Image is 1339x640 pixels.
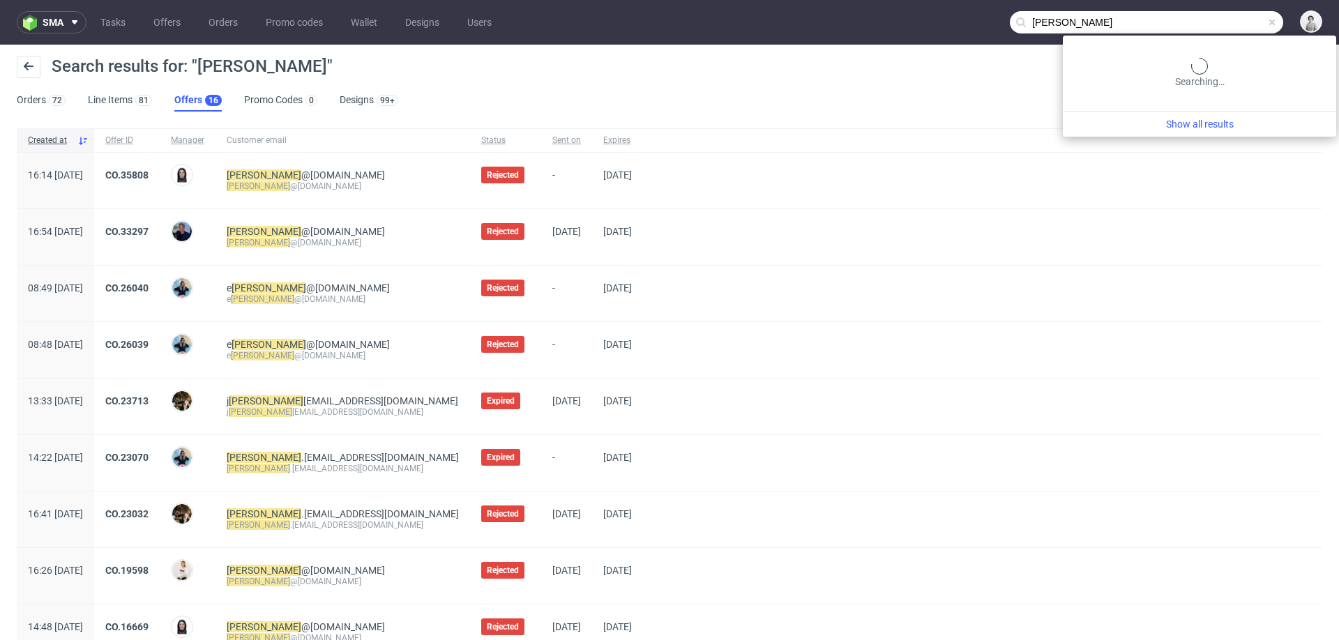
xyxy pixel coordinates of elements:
span: [DATE] [603,621,632,632]
a: Orders72 [17,89,66,112]
span: - [552,169,581,192]
mark: [PERSON_NAME] [227,169,301,181]
a: CO.19598 [105,565,149,576]
a: CO.23032 [105,508,149,519]
div: @[DOMAIN_NAME] [227,576,459,587]
span: Status [481,135,530,146]
mark: [PERSON_NAME] [227,520,290,530]
span: [DATE] [552,621,581,632]
img: Iga Prószyńska [172,278,192,298]
a: CO.16669 [105,621,149,632]
a: CO.35808 [105,169,149,181]
a: Line Items81 [88,89,152,112]
a: Tasks [92,11,134,33]
a: CO.26039 [105,339,149,350]
span: 14:48 [DATE] [28,621,83,632]
img: nicholas.kmiecik@packhelp.com [172,222,192,241]
a: CO.26040 [105,282,149,294]
a: Offers16 [174,89,222,112]
div: @[DOMAIN_NAME] [227,181,459,192]
div: 81 [139,96,149,105]
span: Expired [487,452,515,463]
span: [DATE] [603,339,632,350]
mark: [PERSON_NAME] [227,508,301,519]
span: @[DOMAIN_NAME] [227,621,385,632]
span: [DATE] [603,452,632,463]
span: Expired [487,395,515,406]
div: 72 [52,96,62,105]
span: [DATE] [603,282,632,294]
div: 16 [209,96,218,105]
span: 16:14 [DATE] [28,169,83,181]
span: 08:49 [DATE] [28,282,83,294]
div: e @[DOMAIN_NAME] [227,350,459,361]
a: CO.23070 [105,452,149,463]
div: .[EMAIL_ADDRESS][DOMAIN_NAME] [227,519,459,531]
span: [DATE] [603,508,632,519]
img: firangiz.hasanzade@packhelp.com [172,617,192,637]
a: Designs99+ [340,89,398,112]
img: Iga Prószyńska [172,335,192,354]
span: 16:41 [DATE] [28,508,83,519]
a: Wallet [342,11,386,33]
mark: [PERSON_NAME] [227,452,301,463]
span: Customer email [227,135,459,146]
span: 14:22 [DATE] [28,452,83,463]
span: 08:48 [DATE] [28,339,83,350]
a: Users [459,11,500,33]
a: CO.23713 [105,395,149,406]
img: firangiz.hasanzade@packhelp.com [172,165,192,185]
span: Manager [171,135,204,146]
mark: [PERSON_NAME] [229,395,303,406]
span: 16:54 [DATE] [28,226,83,237]
span: - [552,339,581,361]
div: j [EMAIL_ADDRESS][DOMAIN_NAME] [227,406,459,418]
img: Dudek Mariola [1301,12,1321,31]
mark: [PERSON_NAME] [231,294,294,304]
a: e[PERSON_NAME]@[DOMAIN_NAME] [227,339,390,350]
div: 0 [309,96,314,105]
a: [PERSON_NAME].[EMAIL_ADDRESS][DOMAIN_NAME] [227,452,459,463]
span: 16:26 [DATE] [28,565,83,576]
span: Rejected [487,226,519,237]
img: logo [23,15,43,31]
div: 99+ [380,96,395,105]
div: Searching… [1068,58,1331,89]
mark: [PERSON_NAME] [227,621,301,632]
a: Show all results [1068,117,1331,131]
span: Search results for: "[PERSON_NAME]" [52,56,333,76]
mark: [PERSON_NAME] [229,407,292,417]
span: Rejected [487,565,519,576]
img: Mari Fok [172,561,192,580]
div: .[EMAIL_ADDRESS][DOMAIN_NAME] [227,463,459,474]
span: Rejected [487,339,519,350]
mark: [PERSON_NAME] [232,282,306,294]
img: Monika Barańska [172,504,192,524]
span: Rejected [487,282,519,294]
span: j [EMAIL_ADDRESS][DOMAIN_NAME] [227,395,458,406]
span: @[DOMAIN_NAME] [227,226,385,237]
span: Offer ID [105,135,149,146]
img: Iga Prószyńska [172,448,192,467]
span: [DATE] [603,169,632,181]
span: [DATE] [552,226,581,237]
span: Rejected [487,169,519,181]
mark: [PERSON_NAME] [227,464,290,473]
mark: [PERSON_NAME] [227,181,290,191]
a: Offers [145,11,189,33]
span: Sent on [552,135,581,146]
span: @[DOMAIN_NAME] [227,169,385,181]
mark: [PERSON_NAME] [232,339,306,350]
a: Designs [397,11,448,33]
span: Rejected [487,621,519,632]
mark: [PERSON_NAME] [227,577,290,586]
span: - [552,452,581,474]
a: [PERSON_NAME].[EMAIL_ADDRESS][DOMAIN_NAME] [227,508,459,519]
mark: [PERSON_NAME] [227,226,301,237]
span: [DATE] [552,565,581,576]
a: e[PERSON_NAME]@[DOMAIN_NAME] [227,282,390,294]
mark: [PERSON_NAME] [231,351,294,360]
span: [DATE] [552,508,581,519]
span: Rejected [487,508,519,519]
button: sma [17,11,86,33]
